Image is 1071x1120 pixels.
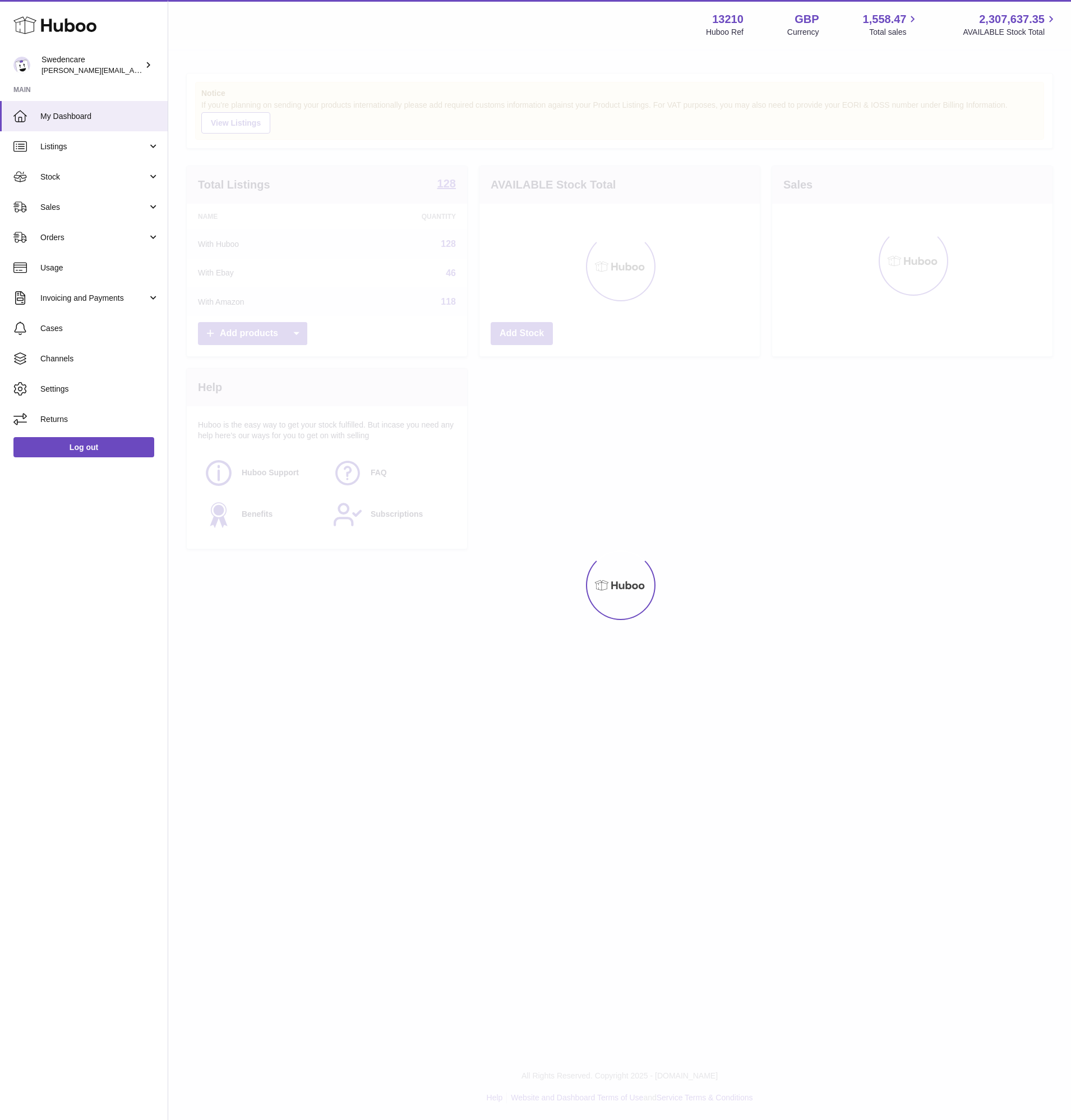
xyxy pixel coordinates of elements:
span: Sales [40,202,147,213]
span: Invoicing and Payments [40,293,147,304]
a: 2,307,637.35 AVAILABLE Stock Total [963,12,1058,38]
span: Usage [40,263,159,273]
span: Settings [40,384,159,394]
img: daniel.corbridge@swedencare.co.uk [13,57,30,74]
span: Total sales [869,27,919,38]
span: My Dashboard [40,111,159,122]
span: Stock [40,172,147,182]
span: Listings [40,141,147,152]
div: Huboo Ref [706,27,744,38]
strong: GBP [795,12,819,27]
div: Swedencare [41,54,142,76]
span: [PERSON_NAME][EMAIL_ADDRESS][PERSON_NAME][DOMAIN_NAME] [41,66,285,75]
span: Orders [40,232,147,243]
span: Returns [40,414,159,425]
div: Currency [787,27,819,38]
span: 1,558.47 [863,12,907,27]
span: AVAILABLE Stock Total [963,27,1058,38]
strong: 13210 [712,12,744,27]
span: 2,307,637.35 [979,12,1045,27]
span: Channels [40,354,159,364]
a: 1,558.47 Total sales [863,12,920,38]
span: Cases [40,323,159,334]
a: Log out [13,437,154,457]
